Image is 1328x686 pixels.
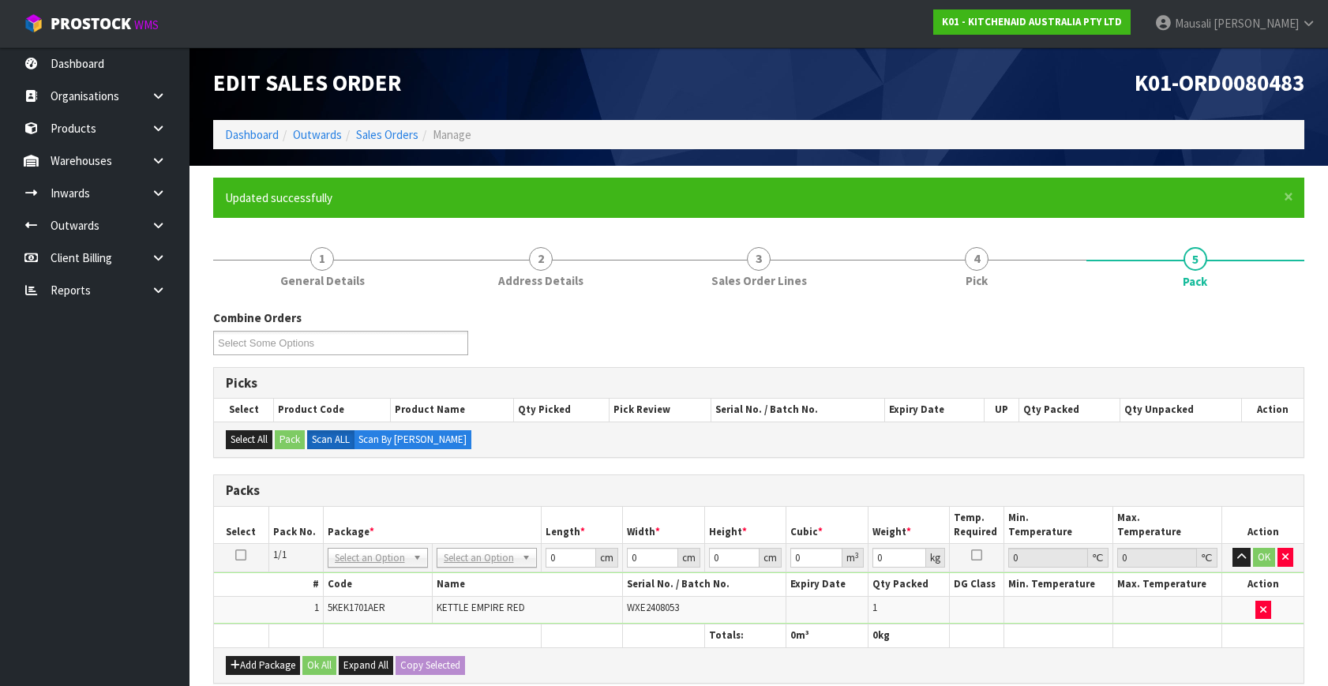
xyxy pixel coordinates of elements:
[885,399,985,421] th: Expiry Date
[711,272,807,289] span: Sales Order Lines
[275,430,305,449] button: Pack
[437,601,525,614] span: KETTLE EMPIRE RED
[1222,573,1304,596] th: Action
[214,507,268,544] th: Select
[842,548,864,568] div: m
[1120,399,1241,421] th: Qty Unpacked
[1135,69,1304,97] span: K01-ORD0080483
[1183,273,1207,290] span: Pack
[933,9,1131,35] a: K01 - KITCHENAID AUSTRALIA PTY LTD
[213,309,302,326] label: Combine Orders
[786,507,868,544] th: Cubic
[314,601,319,614] span: 1
[711,399,885,421] th: Serial No. / Batch No.
[868,507,950,544] th: Weight
[786,624,868,647] th: m³
[225,127,279,142] a: Dashboard
[541,507,623,544] th: Length
[855,550,859,560] sup: 3
[1113,573,1222,596] th: Max. Temperature
[498,272,583,289] span: Address Details
[134,17,159,32] small: WMS
[872,628,878,642] span: 0
[985,399,1019,421] th: UP
[950,573,1004,596] th: DG Class
[1284,186,1293,208] span: ×
[513,399,609,421] th: Qty Picked
[24,13,43,33] img: cube-alt.png
[310,247,334,271] span: 1
[529,247,553,271] span: 2
[942,15,1122,28] strong: K01 - KITCHENAID AUSTRALIA PTY LTD
[1253,548,1275,567] button: OK
[627,601,679,614] span: WXE2408053
[926,548,945,568] div: kg
[950,507,1004,544] th: Temp. Required
[225,190,332,205] span: Updated successfully
[704,624,786,647] th: Totals:
[1004,573,1113,596] th: Min. Temperature
[868,573,950,596] th: Qty Packed
[356,127,418,142] a: Sales Orders
[293,127,342,142] a: Outwards
[328,601,385,614] span: 5KEK1701AER
[268,507,323,544] th: Pack No.
[965,247,988,271] span: 4
[596,548,618,568] div: cm
[872,601,877,614] span: 1
[444,549,516,568] span: Select an Option
[1019,399,1120,421] th: Qty Packed
[273,548,287,561] span: 1/1
[323,507,541,544] th: Package
[226,376,1292,391] h3: Picks
[339,656,393,675] button: Expand All
[274,399,391,421] th: Product Code
[1184,247,1207,271] span: 5
[213,69,401,97] span: Edit Sales Order
[226,483,1292,498] h3: Packs
[1088,548,1109,568] div: ℃
[760,548,782,568] div: cm
[623,507,705,544] th: Width
[433,127,471,142] span: Manage
[390,399,513,421] th: Product Name
[747,247,771,271] span: 3
[354,430,471,449] label: Scan By [PERSON_NAME]
[323,573,432,596] th: Code
[1214,16,1299,31] span: [PERSON_NAME]
[1197,548,1217,568] div: ℃
[307,430,355,449] label: Scan ALL
[214,399,274,421] th: Select
[786,573,868,596] th: Expiry Date
[1113,507,1222,544] th: Max. Temperature
[1175,16,1211,31] span: Mausali
[704,507,786,544] th: Height
[790,628,796,642] span: 0
[302,656,336,675] button: Ok All
[966,272,988,289] span: Pick
[226,656,300,675] button: Add Package
[226,430,272,449] button: Select All
[280,272,365,289] span: General Details
[432,573,623,596] th: Name
[678,548,700,568] div: cm
[343,658,388,672] span: Expand All
[1241,399,1304,421] th: Action
[623,573,786,596] th: Serial No. / Batch No.
[214,573,323,596] th: #
[335,549,407,568] span: Select an Option
[51,13,131,34] span: ProStock
[868,624,950,647] th: kg
[1004,507,1113,544] th: Min. Temperature
[1222,507,1304,544] th: Action
[396,656,465,675] button: Copy Selected
[610,399,711,421] th: Pick Review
